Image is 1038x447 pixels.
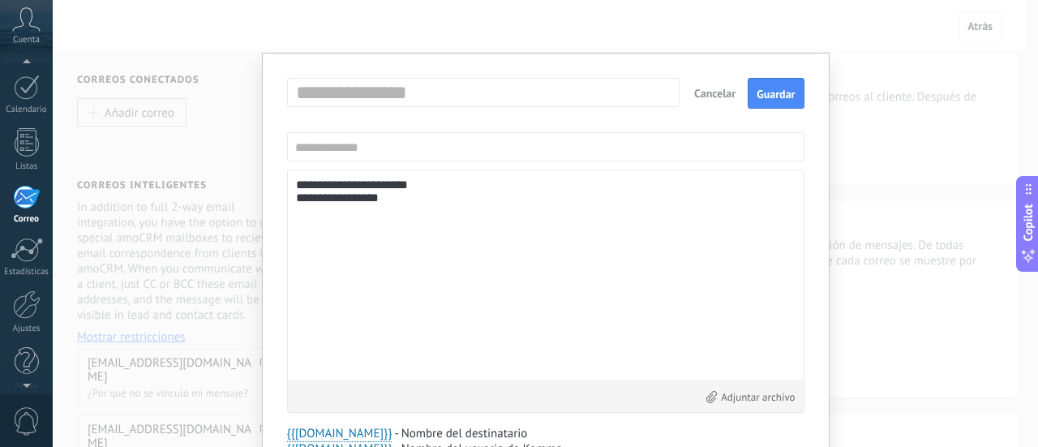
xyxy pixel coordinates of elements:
div: Ajustes [3,324,50,334]
button: Cancelar [688,79,742,108]
span: {{[DOMAIN_NAME]}} [287,426,392,442]
div: Listas [3,161,50,172]
div: Estadísticas [3,267,50,277]
span: Cuenta [13,35,40,45]
span: Guardar [757,88,795,100]
button: Guardar [748,78,804,109]
div: Correo [3,214,50,225]
span: Copilot [1020,204,1036,241]
div: Calendario [3,105,50,115]
p: - Nombre del destinatario [394,426,564,441]
label: Adjuntar archivo [706,390,795,404]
